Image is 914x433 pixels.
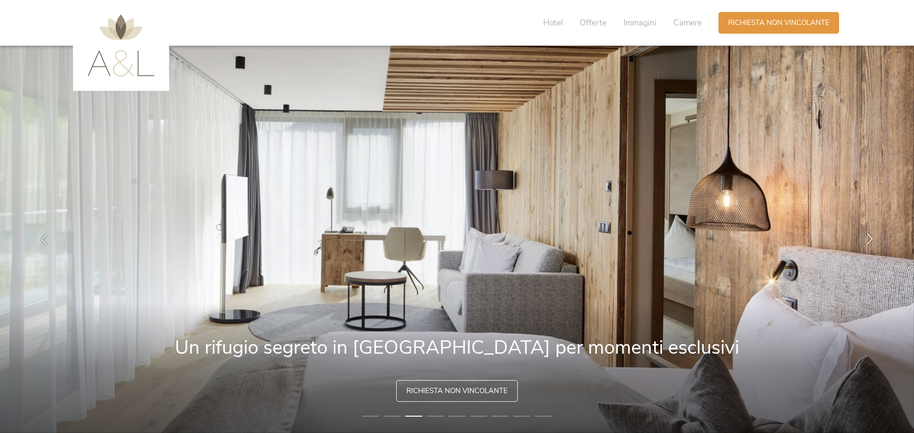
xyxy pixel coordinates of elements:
span: Immagini [623,17,657,28]
span: Richiesta non vincolante [406,386,508,396]
span: Richiesta non vincolante [728,18,829,28]
span: Offerte [580,17,607,28]
span: Camere [673,17,702,28]
img: AMONTI & LUNARIS Wellnessresort [87,14,155,76]
span: Hotel [543,17,563,28]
